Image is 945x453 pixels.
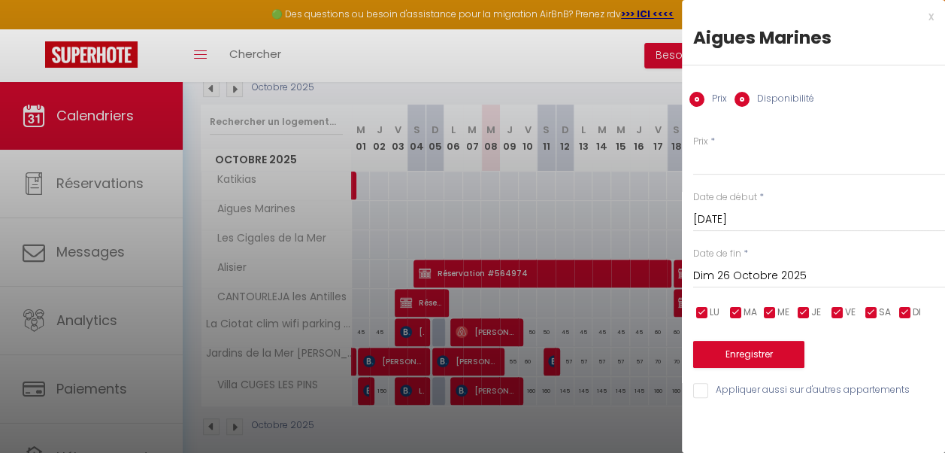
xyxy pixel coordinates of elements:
[777,306,789,320] span: ME
[704,92,727,108] label: Prix
[693,135,708,149] label: Prix
[682,8,934,26] div: x
[693,247,741,261] label: Date de fin
[913,306,921,320] span: DI
[744,306,757,320] span: MA
[710,306,719,320] span: LU
[693,341,804,368] button: Enregistrer
[845,306,856,320] span: VE
[811,306,821,320] span: JE
[879,306,891,320] span: SA
[693,26,934,50] div: Aigues Marines
[693,190,757,205] label: Date de début
[750,92,814,108] label: Disponibilité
